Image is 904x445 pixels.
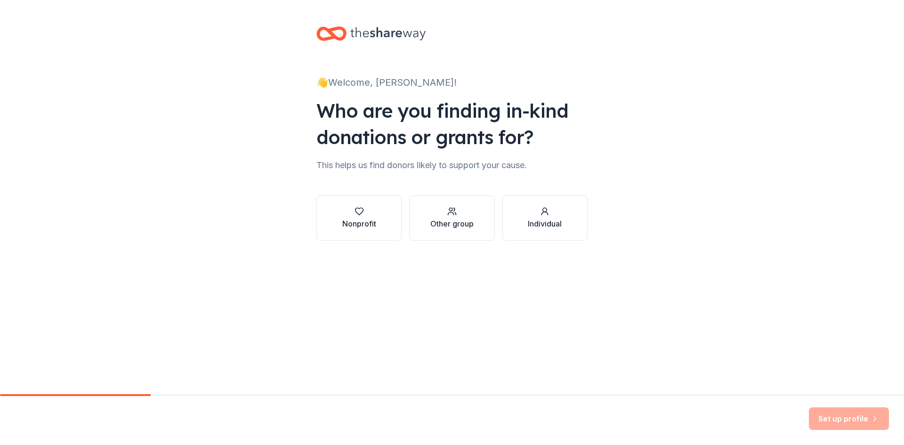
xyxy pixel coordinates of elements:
[409,195,494,241] button: Other group
[342,218,376,229] div: Nonprofit
[528,218,562,229] div: Individual
[430,218,474,229] div: Other group
[316,195,402,241] button: Nonprofit
[316,97,588,150] div: Who are you finding in-kind donations or grants for?
[316,75,588,90] div: 👋 Welcome, [PERSON_NAME]!
[316,158,588,173] div: This helps us find donors likely to support your cause.
[502,195,588,241] button: Individual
